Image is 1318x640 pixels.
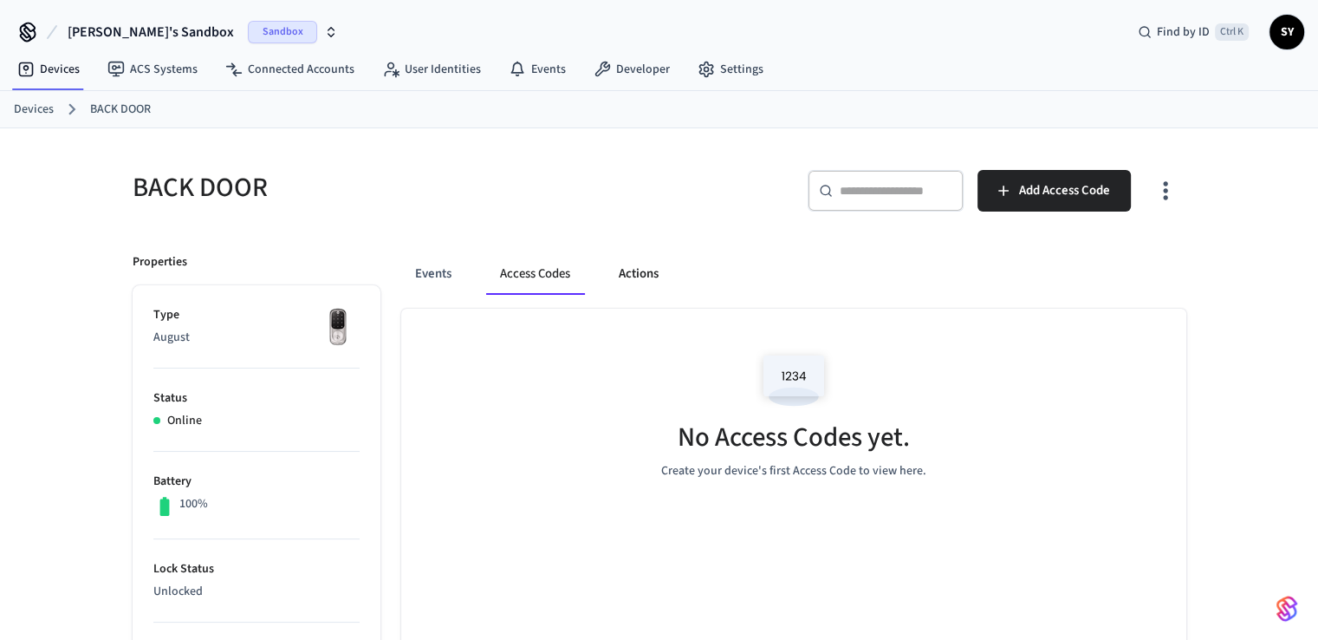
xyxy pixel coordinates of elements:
[486,253,584,295] button: Access Codes
[316,306,360,349] img: Yale Assure Touchscreen Wifi Smart Lock, Satin Nickel, Front
[678,420,910,455] h5: No Access Codes yet.
[1124,16,1263,48] div: Find by IDCtrl K
[211,54,368,85] a: Connected Accounts
[179,495,208,513] p: 100%
[153,389,360,408] p: Status
[133,170,649,206] h5: BACK DOOR
[401,253,465,295] button: Events
[153,306,360,324] p: Type
[1271,16,1302,48] span: SY
[3,54,94,85] a: Devices
[755,343,833,417] img: Access Codes Empty State
[977,170,1131,212] button: Add Access Code
[495,54,580,85] a: Events
[1019,180,1110,202] span: Add Access Code
[401,253,1186,295] div: ant example
[153,560,360,578] p: Lock Status
[90,101,151,119] a: BACK DOOR
[94,54,211,85] a: ACS Systems
[14,101,54,119] a: Devices
[153,329,360,347] p: August
[605,253,672,295] button: Actions
[153,473,360,491] p: Battery
[68,22,234,42] span: [PERSON_NAME]'s Sandbox
[248,21,317,43] span: Sandbox
[661,462,926,480] p: Create your device's first Access Code to view here.
[368,54,495,85] a: User Identities
[684,54,777,85] a: Settings
[1157,23,1210,41] span: Find by ID
[153,583,360,601] p: Unlocked
[167,412,202,430] p: Online
[580,54,684,85] a: Developer
[1276,595,1297,623] img: SeamLogoGradient.69752ec5.svg
[133,253,187,271] p: Properties
[1269,15,1304,49] button: SY
[1215,23,1249,41] span: Ctrl K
